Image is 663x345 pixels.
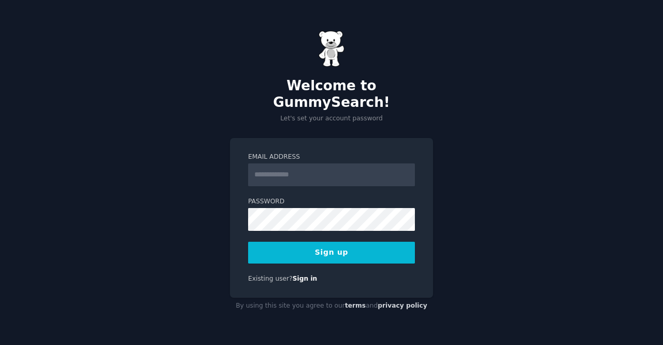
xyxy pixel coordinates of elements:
[230,78,433,111] h2: Welcome to GummySearch!
[248,153,415,162] label: Email Address
[319,31,344,67] img: Gummy Bear
[248,242,415,264] button: Sign up
[345,302,366,309] a: terms
[248,197,415,206] label: Password
[230,298,433,314] div: By using this site you agree to our and
[248,275,293,282] span: Existing user?
[378,302,427,309] a: privacy policy
[230,114,433,123] p: Let's set your account password
[293,275,318,282] a: Sign in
